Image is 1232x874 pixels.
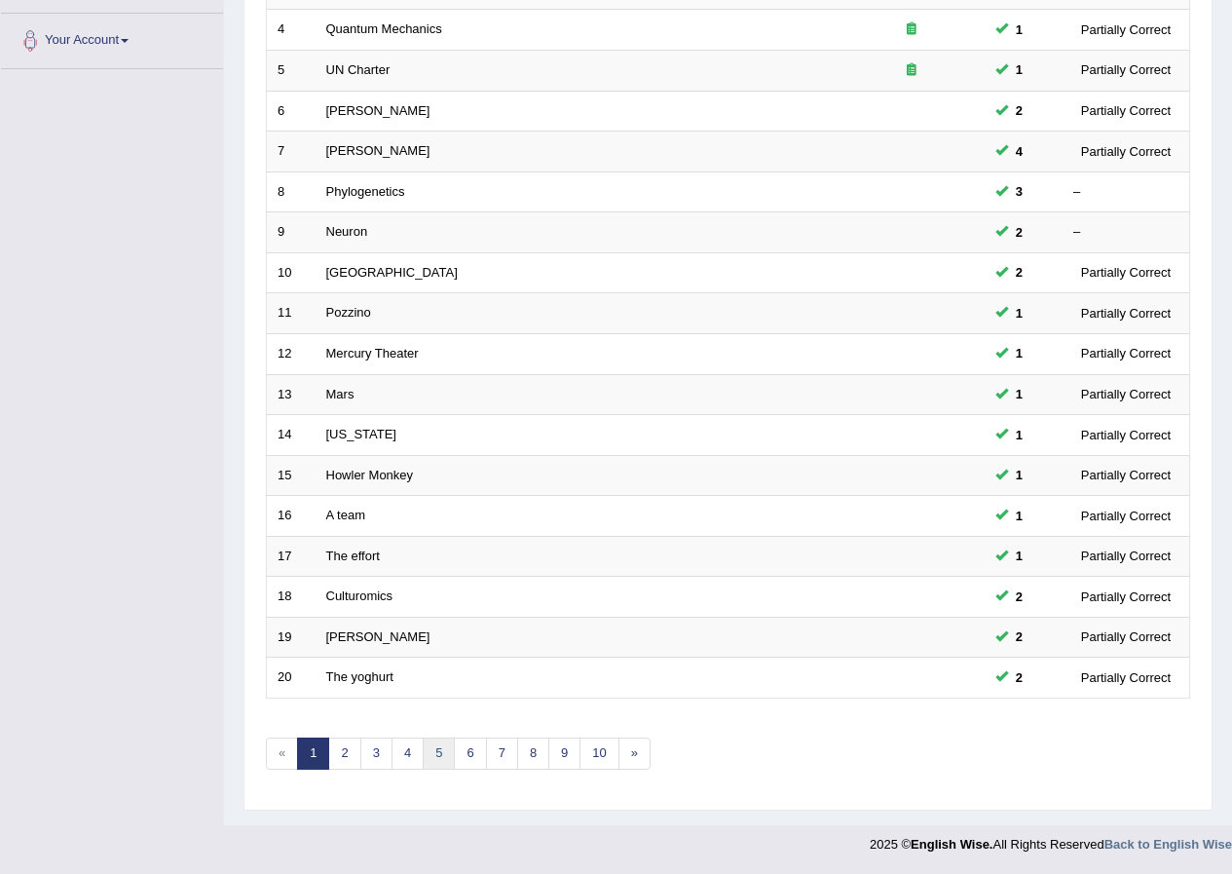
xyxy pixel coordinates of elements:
[1073,425,1178,445] div: Partially Correct
[1008,303,1030,323] span: You can still take this question
[1073,223,1178,242] div: –
[326,468,414,482] a: Howler Monkey
[326,508,365,522] a: A team
[326,629,430,644] a: [PERSON_NAME]
[1073,667,1178,688] div: Partially Correct
[1,14,223,62] a: Your Account
[486,738,518,770] a: 7
[267,536,316,577] td: 17
[267,617,316,658] td: 19
[1073,627,1178,647] div: Partially Correct
[423,738,455,770] a: 5
[849,61,974,80] div: Exam occurring question
[267,496,316,537] td: 16
[267,51,316,92] td: 5
[1073,100,1178,121] div: Partially Correct
[326,21,442,36] a: Quantum Mechanics
[326,346,419,361] a: Mercury Theater
[267,455,316,496] td: 15
[1008,627,1030,647] span: You can still take this question
[326,184,405,199] a: Phylogenetics
[1008,546,1030,566] span: You can still take this question
[326,589,393,603] a: Culturomics
[1008,59,1030,80] span: You can still take this question
[326,549,380,563] a: The effort
[1008,181,1030,202] span: You can still take this question
[328,738,360,770] a: 2
[579,738,618,770] a: 10
[1073,19,1178,40] div: Partially Correct
[1008,667,1030,688] span: You can still take this question
[267,171,316,212] td: 8
[1008,262,1030,283] span: You can still take this question
[267,252,316,293] td: 10
[1073,506,1178,526] div: Partially Correct
[326,103,430,118] a: [PERSON_NAME]
[1073,141,1178,162] div: Partially Correct
[1073,384,1178,404] div: Partially Correct
[1008,506,1030,526] span: You can still take this question
[1008,141,1030,162] span: You can still take this question
[1073,546,1178,566] div: Partially Correct
[1073,183,1178,202] div: –
[454,738,486,770] a: 6
[267,374,316,415] td: 13
[360,738,392,770] a: 3
[911,837,992,852] strong: English Wise.
[267,132,316,172] td: 7
[1008,19,1030,40] span: You can still take this question
[267,415,316,456] td: 14
[1104,837,1232,852] a: Back to English Wise
[1073,262,1178,283] div: Partially Correct
[1073,343,1178,363] div: Partially Correct
[326,143,430,158] a: [PERSON_NAME]
[870,825,1232,854] div: 2025 © All Rights Reserved
[1008,222,1030,243] span: You can still take this question
[267,10,316,51] td: 4
[1008,343,1030,363] span: You can still take this question
[267,333,316,374] td: 12
[618,738,651,770] a: »
[1073,59,1178,80] div: Partially Correct
[297,738,329,770] a: 1
[326,305,371,320] a: Pozzino
[326,265,458,280] a: [GEOGRAPHIC_DATA]
[1008,384,1030,404] span: You can still take this question
[1073,303,1178,323] div: Partially Correct
[267,212,316,253] td: 9
[267,91,316,132] td: 6
[1073,587,1178,607] div: Partially Correct
[1008,465,1030,485] span: You can still take this question
[326,669,393,684] a: The yoghurt
[1008,100,1030,121] span: You can still take this question
[1008,425,1030,445] span: You can still take this question
[267,658,316,699] td: 20
[267,577,316,618] td: 18
[849,20,974,39] div: Exam occurring question
[267,293,316,334] td: 11
[326,224,368,239] a: Neuron
[326,62,391,77] a: UN Charter
[392,738,424,770] a: 4
[517,738,549,770] a: 8
[326,387,355,401] a: Mars
[548,738,580,770] a: 9
[1073,465,1178,485] div: Partially Correct
[1008,587,1030,607] span: You can still take this question
[326,427,396,441] a: [US_STATE]
[266,738,298,770] span: «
